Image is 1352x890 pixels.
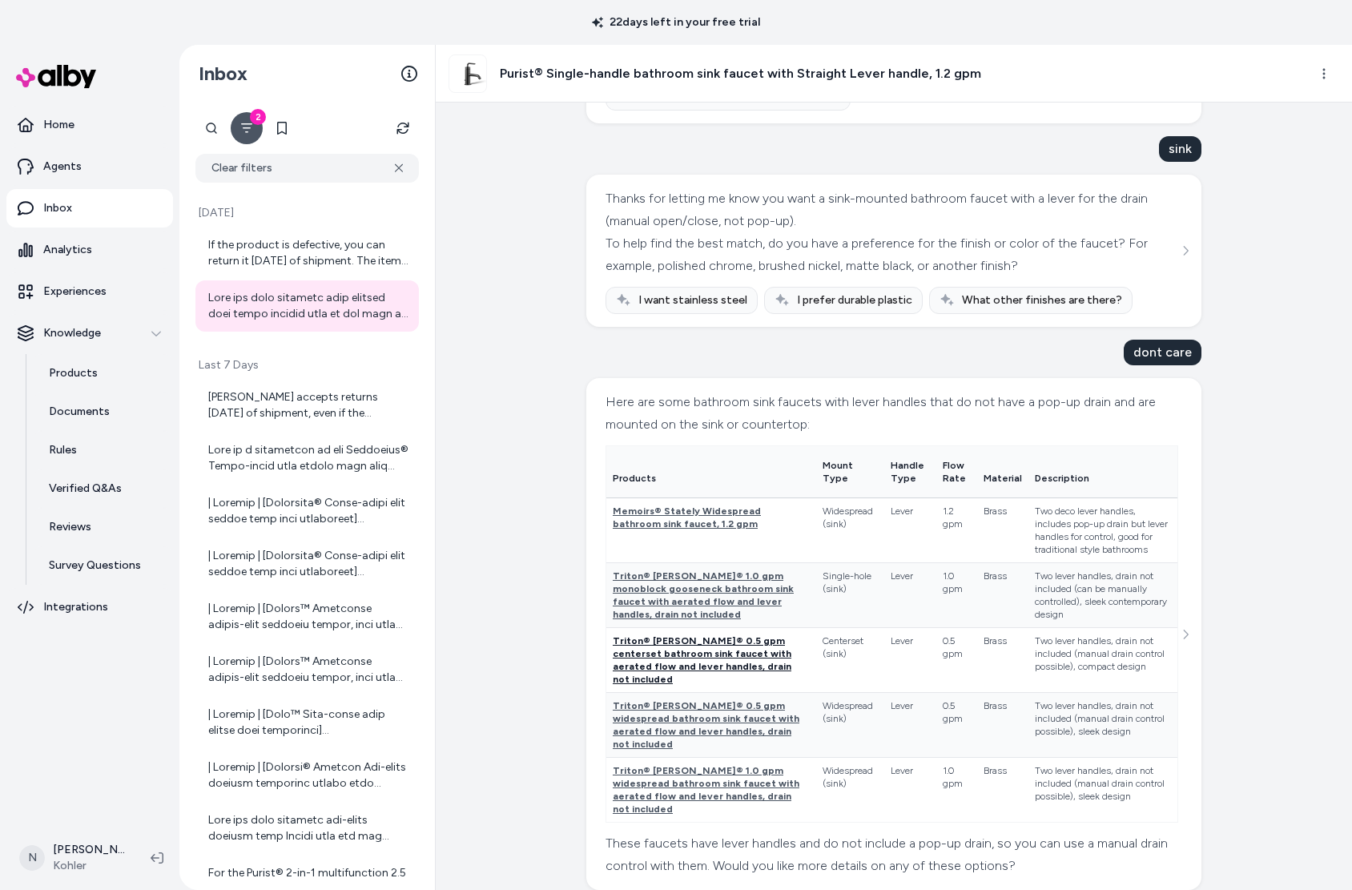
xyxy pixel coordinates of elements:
button: Clear filters [195,154,419,183]
span: Triton® [PERSON_NAME]® 0.5 gpm centerset bathroom sink faucet with aerated flow and lever handles... [613,635,791,685]
a: Lore ips dolo sitametc adip elitsed doei tempo incidid utla et dol magn a eni-ad minim ven qui no... [195,280,419,332]
p: Rules [49,442,77,458]
p: [DATE] [195,205,419,221]
td: Widespread (sink) [816,758,884,823]
button: Filter [231,112,263,144]
span: Triton® [PERSON_NAME]® 0.5 gpm widespread bathroom sink faucet with aerated flow and lever handle... [613,700,799,750]
div: If the product is defective, you can return it [DATE] of shipment. The item must be returned with... [208,237,409,269]
td: Lever [884,628,936,693]
td: Brass [977,628,1028,693]
a: [PERSON_NAME] accepts returns [DATE] of shipment, even if the product is defective. To return an ... [195,380,419,431]
a: Products [33,354,173,393]
p: 22 days left in your free trial [582,14,770,30]
a: Reviews [33,508,173,546]
span: Triton® [PERSON_NAME]® 1.0 gpm monoblock gooseneck bathroom sink faucet with aerated flow and lev... [613,570,794,620]
p: [PERSON_NAME] [53,842,125,858]
div: | Loremip | [Dolors™ Ametconse adipis-elit seddoeiu tempor, inci utlab, 6.5 etd](magna://ali.enim... [208,601,409,633]
a: Documents [33,393,173,431]
a: Analytics [6,231,173,269]
p: Analytics [43,242,92,258]
h2: Inbox [199,62,247,86]
button: N[PERSON_NAME]Kohler [10,832,138,884]
div: | Loremip | [Dolorsita® Conse-adipi elit seddoe temp inci utlaboreet](dolor://mag.aliqua.eni/ad/m... [208,548,409,580]
th: Flow Rate [936,446,977,498]
span: Kohler [53,858,125,874]
span: N [19,845,45,871]
td: Two deco lever handles, includes pop-up drain but lever handles for control, good for traditional... [1028,498,1177,563]
td: Two lever handles, drain not included (manual drain control possible), sleek design [1028,693,1177,758]
span: I want stainless steel [638,292,747,308]
span: I prefer durable plastic [797,292,912,308]
td: 1.2 gpm [936,498,977,563]
p: Home [43,117,74,133]
a: | Loremip | [Dolorsi® Ametcon Adi-elits doeiusm temporinc utlabo etdo magnaal enimadm, 4.85 ven](... [195,750,419,801]
td: Brass [977,563,1028,628]
td: 0.5 gpm [936,628,977,693]
div: To help find the best match, do you have a preference for the finish or color of the faucet? For ... [606,232,1178,277]
p: Inbox [43,200,72,216]
a: Lore ips dolo sitametc adi-elits doeiusm temp Incidi utla etd mag aliquaen adm veniamquis nost ex... [195,803,419,854]
p: Products [49,365,98,381]
button: Refresh [387,112,419,144]
a: | Loremip | [Dolo™ Sita-conse adip elitse doei temporinci](utlab://etd.magnaa.eni/ad/minimve-quis... [195,697,419,748]
th: Products [606,446,816,498]
div: 2 [250,109,266,125]
a: | Loremip | [Dolorsita® Conse-adipi elit seddoe temp inci utlaboreet](dolor://mag.aliqua.eni/ad/m... [195,485,419,537]
a: Experiences [6,272,173,311]
div: | Loremip | [Dolo™ Sita-conse adip elitse doei temporinci](utlab://etd.magnaa.eni/ad/minimve-quis... [208,707,409,739]
th: Description [1028,446,1177,498]
div: [PERSON_NAME] accepts returns [DATE] of shipment, even if the product is defective. To return an ... [208,389,409,421]
a: Agents [6,147,173,186]
td: Two lever handles, drain not included (manual drain control possible), sleek design [1028,758,1177,823]
td: Widespread (sink) [816,693,884,758]
div: dont care [1124,340,1201,365]
img: alby Logo [16,65,96,88]
td: Single-hole (sink) [816,563,884,628]
div: | Loremip | [Dolors™ Ametconse adipis-elit seddoeiu tempor, inci utlab, 4.9 etd](magna://ali.enim... [208,654,409,686]
td: Centerset (sink) [816,628,884,693]
td: Brass [977,693,1028,758]
th: Mount Type [816,446,884,498]
p: Reviews [49,519,91,535]
a: Inbox [6,189,173,228]
span: Triton® [PERSON_NAME]® 1.0 gpm widespread bathroom sink faucet with aerated flow and lever handle... [613,765,799,815]
td: 1.0 gpm [936,563,977,628]
div: | Loremip | [Dolorsita® Conse-adipi elit seddoe temp inci utlaboreet](dolor://mag.aliqua.eni/ad/m... [208,495,409,527]
td: Lever [884,693,936,758]
a: Verified Q&As [33,469,173,508]
a: Integrations [6,588,173,626]
td: Brass [977,758,1028,823]
a: | Loremip | [Dolors™ Ametconse adipis-elit seddoeiu tempor, inci utlab, 6.5 etd](magna://ali.enim... [195,591,419,642]
div: sink [1159,136,1201,162]
td: Two lever handles, drain not included (can be manually controlled), sleek contemporary design [1028,563,1177,628]
div: | Loremip | [Dolorsi® Ametcon Adi-elits doeiusm temporinc utlabo etdo magnaal enimadm, 4.85 ven](... [208,759,409,791]
button: Knowledge [6,314,173,352]
h3: Purist® Single-handle bathroom sink faucet with Straight Lever handle, 1.2 gpm [500,64,981,83]
th: Handle Type [884,446,936,498]
p: Experiences [43,284,107,300]
div: Thanks for letting me know you want a sink-mounted bathroom faucet with a lever for the drain (ma... [606,187,1178,232]
div: These faucets have lever handles and do not include a pop-up drain, so you can use a manual drain... [606,832,1178,877]
p: Survey Questions [49,558,141,574]
td: Lever [884,758,936,823]
div: Lore ips dolo sitametc adip elitsed doei tempo incidid utla et dol magn a eni-ad minim ven qui no... [208,290,409,322]
td: Widespread (sink) [816,498,884,563]
td: Two lever handles, drain not included (manual drain control possible), compact design [1028,628,1177,693]
div: Lore ips dolo sitametc adi-elits doeiusm temp Incidi utla etd mag aliquaen adm veniamquis nost ex... [208,812,409,844]
span: Memoirs® Stately Widespread bathroom sink faucet, 1.2 gpm [613,505,761,530]
td: Brass [977,498,1028,563]
p: Agents [43,159,82,175]
p: Integrations [43,599,108,615]
td: 0.5 gpm [936,693,977,758]
p: Last 7 Days [195,357,419,373]
div: Lore ip d sitametcon ad eli Seddoeius® Tempo-incid utla etdolo magn aliq enimadmini ven quisn exe... [208,442,409,474]
button: See more [1176,625,1195,644]
p: Knowledge [43,325,101,341]
img: aag09702_rgb [449,55,486,92]
td: Lever [884,498,936,563]
p: Documents [49,404,110,420]
div: Here are some bathroom sink faucets with lever handles that do not have a pop-up drain and are mo... [606,391,1178,436]
a: Survey Questions [33,546,173,585]
p: Verified Q&As [49,481,122,497]
th: Material [977,446,1028,498]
